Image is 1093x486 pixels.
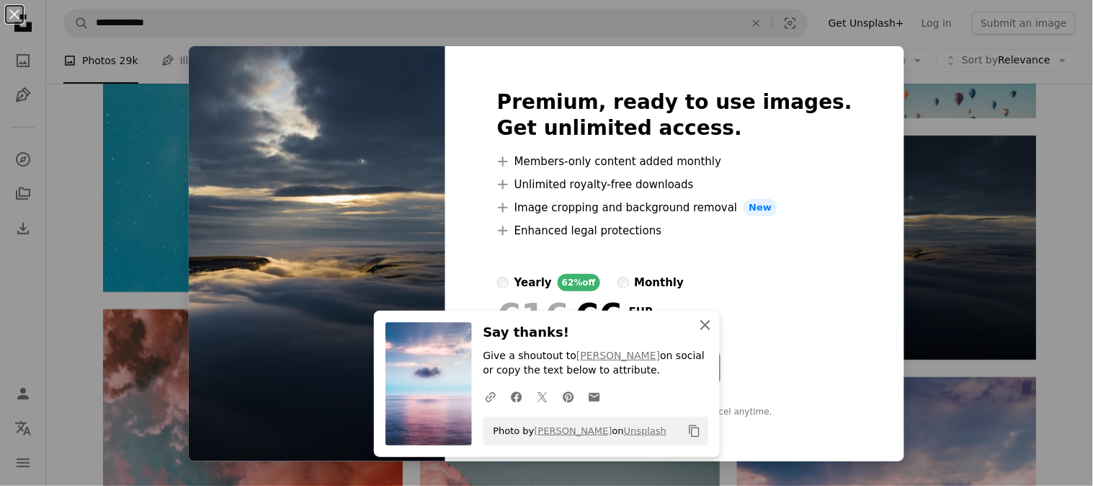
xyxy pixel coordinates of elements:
div: yearly [514,274,552,291]
span: New [744,199,778,216]
a: Share over email [581,382,607,411]
li: Members-only content added monthly [497,153,852,170]
div: 62% off [558,274,600,291]
a: Share on Facebook [504,382,530,411]
button: Copy to clipboard [682,419,707,443]
li: Unlimited royalty-free downloads [497,176,852,193]
span: Photo by on [486,420,667,443]
span: EUR [629,306,698,319]
input: monthly [617,277,629,288]
h2: Premium, ready to use images. Get unlimited access. [497,89,852,141]
h3: Say thanks! [483,322,708,343]
a: Share on Twitter [530,382,556,411]
a: [PERSON_NAME] [535,425,612,436]
a: [PERSON_NAME] [576,350,660,361]
li: Image cropping and background removal [497,199,852,216]
div: €6 [497,297,623,335]
div: monthly [635,274,684,291]
li: Enhanced legal protections [497,222,852,239]
img: premium_photo-1686149788224-9e5b0f85621e [189,46,445,461]
a: Share on Pinterest [556,382,581,411]
span: €16 [497,297,569,335]
a: Unsplash [624,425,666,436]
input: yearly62%off [497,277,509,288]
p: Give a shoutout to on social or copy the text below to attribute. [483,349,708,378]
